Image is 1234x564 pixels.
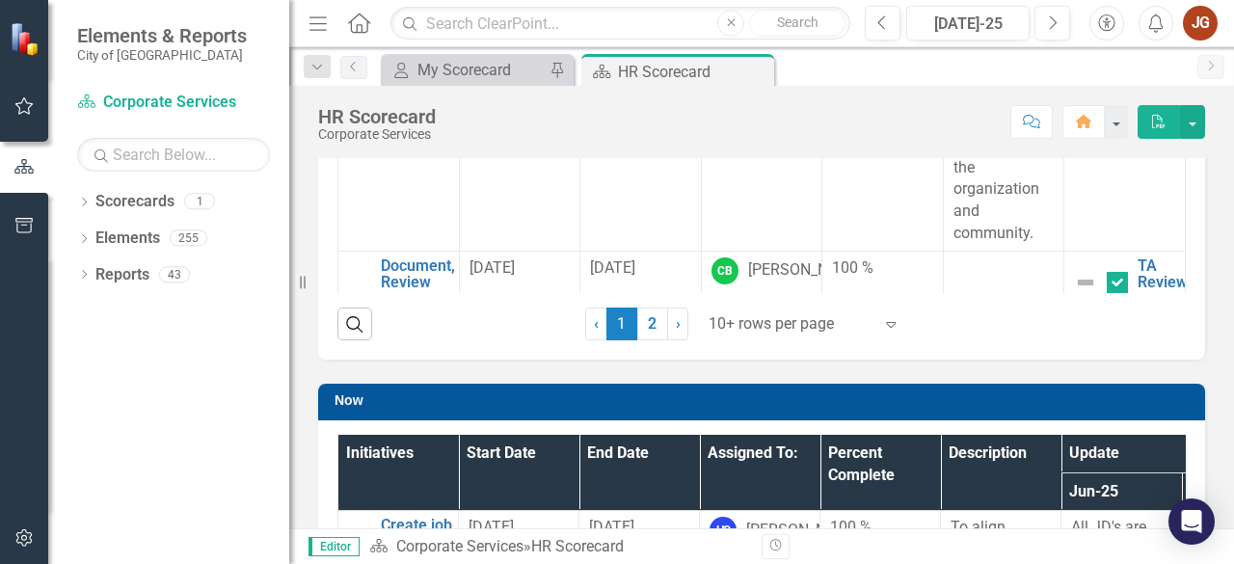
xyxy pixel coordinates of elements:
[159,266,190,282] div: 43
[77,92,270,114] a: Corporate Services
[822,251,944,525] td: Double-Click to Edit
[637,308,668,340] a: 2
[417,58,545,82] div: My Scorecard
[594,314,599,333] span: ‹
[1183,6,1218,40] button: JG
[676,314,681,333] span: ›
[10,22,43,56] img: ClearPoint Strategy
[184,194,215,210] div: 1
[746,520,862,542] div: [PERSON_NAME]
[906,6,1030,40] button: [DATE]-25
[170,230,207,247] div: 255
[459,251,580,525] td: Double-Click to Edit
[618,60,769,84] div: HR Scorecard
[832,257,933,280] div: 100 %
[318,106,436,127] div: HR Scorecard
[386,58,545,82] a: My Scorecard
[308,537,360,556] span: Editor
[590,258,635,277] span: [DATE]
[381,257,458,376] a: Document, Review and Improve Talent Acquisition Processes
[913,13,1023,36] div: [DATE]-25
[338,251,460,525] td: Double-Click to Edit Right Click for Context Menu
[531,537,624,555] div: HR Scorecard
[369,536,747,558] div: »
[1064,251,1186,314] td: Double-Click to Edit Right Click for Context Menu
[777,14,818,30] span: Search
[77,138,270,172] input: Search Below...
[748,259,864,282] div: [PERSON_NAME]
[335,393,1195,408] h3: Now
[711,257,738,284] div: CB
[943,251,1064,525] td: Double-Click to Edit
[589,518,634,536] span: [DATE]
[95,264,149,286] a: Reports
[469,258,515,277] span: [DATE]
[580,251,702,525] td: Double-Click to Edit
[318,127,436,142] div: Corporate Services
[606,308,637,340] span: 1
[1074,271,1097,294] img: Not Defined
[77,24,247,47] span: Elements & Reports
[1138,40,1219,159] a: Update recruitment training for hiring managers to include DE&I
[390,7,850,40] input: Search ClearPoint...
[830,517,930,539] div: 100 %
[710,517,737,544] div: HG
[1168,498,1215,545] div: Open Intercom Messenger
[749,10,845,37] button: Search
[95,228,160,250] a: Elements
[396,537,523,555] a: Corporate Services
[469,518,514,536] span: [DATE]
[95,191,174,213] a: Scorecards
[701,251,822,525] td: Double-Click to Edit
[77,47,247,63] small: City of [GEOGRAPHIC_DATA]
